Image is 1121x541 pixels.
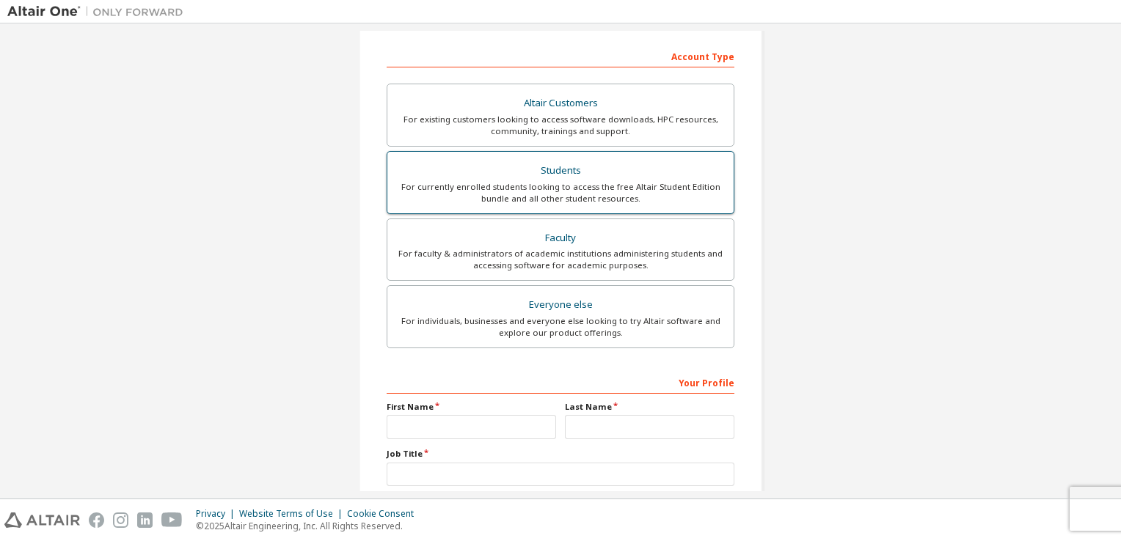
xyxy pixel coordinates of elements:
[396,248,725,271] div: For faculty & administrators of academic institutions administering students and accessing softwa...
[113,512,128,528] img: instagram.svg
[565,401,734,413] label: Last Name
[396,114,725,137] div: For existing customers looking to access software downloads, HPC resources, community, trainings ...
[396,228,725,249] div: Faculty
[196,508,239,520] div: Privacy
[196,520,423,532] p: © 2025 Altair Engineering, Inc. All Rights Reserved.
[396,181,725,205] div: For currently enrolled students looking to access the free Altair Student Edition bundle and all ...
[7,4,191,19] img: Altair One
[396,315,725,339] div: For individuals, businesses and everyone else looking to try Altair software and explore our prod...
[396,161,725,181] div: Students
[396,295,725,315] div: Everyone else
[396,93,725,114] div: Altair Customers
[387,44,734,67] div: Account Type
[4,512,80,528] img: altair_logo.svg
[89,512,104,528] img: facebook.svg
[239,508,347,520] div: Website Terms of Use
[161,512,183,528] img: youtube.svg
[387,448,734,460] label: Job Title
[137,512,153,528] img: linkedin.svg
[387,370,734,394] div: Your Profile
[347,508,423,520] div: Cookie Consent
[387,401,556,413] label: First Name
